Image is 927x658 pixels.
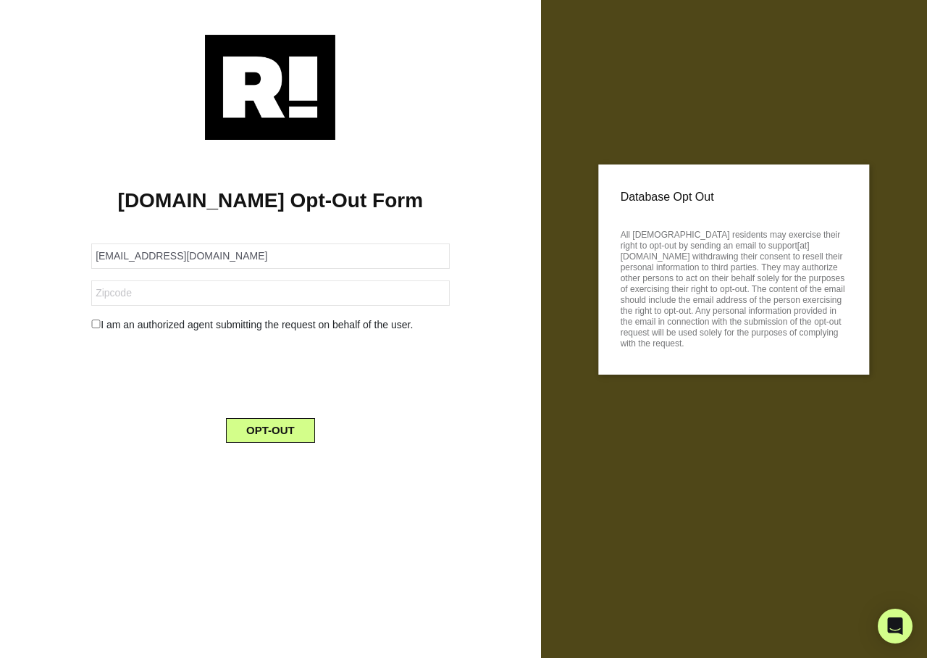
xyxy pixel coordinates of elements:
[160,344,380,401] iframe: reCAPTCHA
[80,317,460,333] div: I am an authorized agent submitting the request on behalf of the user.
[22,188,519,213] h1: [DOMAIN_NAME] Opt-Out Form
[878,609,913,644] div: Open Intercom Messenger
[226,418,315,443] button: OPT-OUT
[205,35,335,140] img: Retention.com
[621,225,847,349] p: All [DEMOGRAPHIC_DATA] residents may exercise their right to opt-out by sending an email to suppo...
[91,280,449,306] input: Zipcode
[91,243,449,269] input: Email Address
[621,186,847,208] p: Database Opt Out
